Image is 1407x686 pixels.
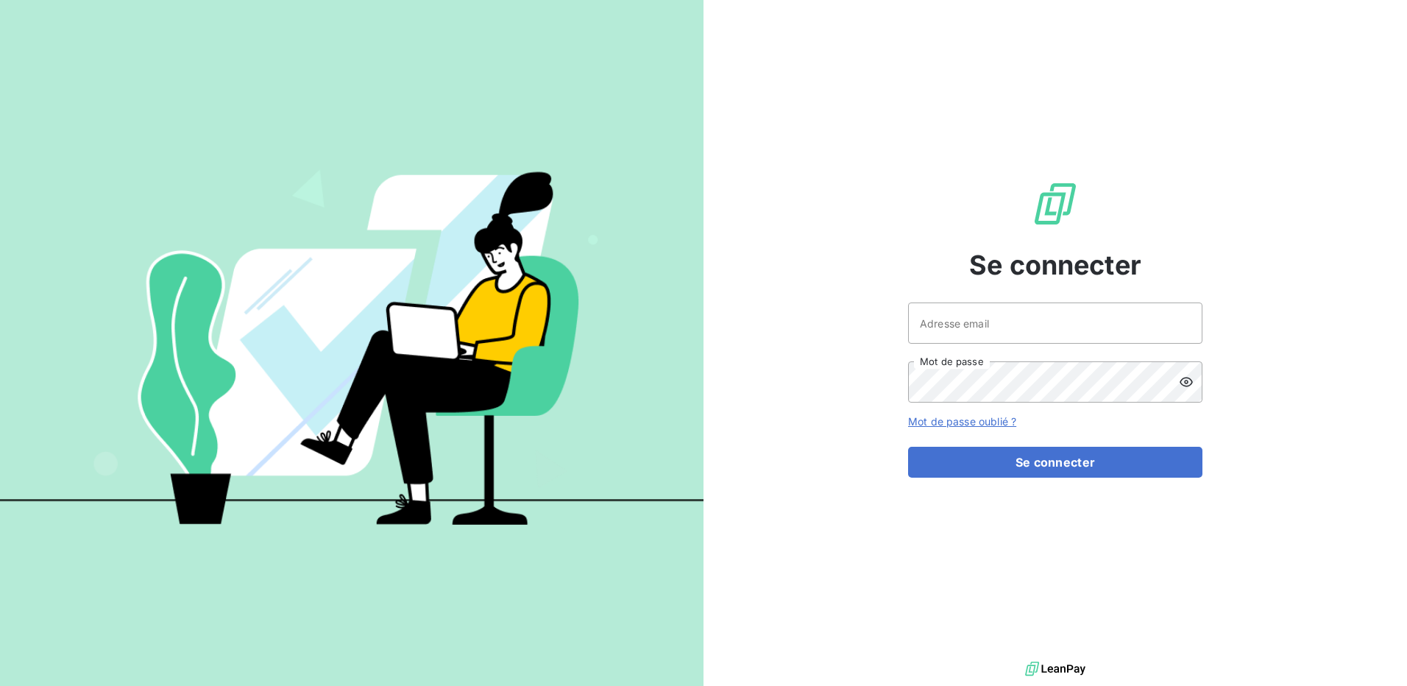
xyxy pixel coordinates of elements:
[1025,658,1085,680] img: logo
[969,245,1141,285] span: Se connecter
[908,447,1202,478] button: Se connecter
[1032,180,1079,227] img: Logo LeanPay
[908,303,1202,344] input: placeholder
[908,415,1016,428] a: Mot de passe oublié ?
